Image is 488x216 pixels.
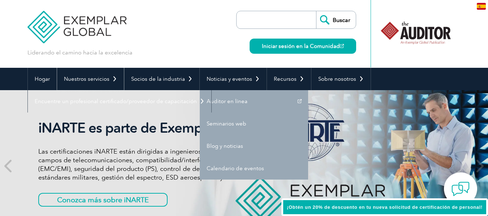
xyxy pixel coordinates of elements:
[27,49,133,56] font: Liderando el camino hacia la excelencia
[207,143,243,149] font: Blog y noticias
[200,113,308,135] a: Seminarios web
[477,3,486,10] img: es
[207,98,247,105] font: Auditor en línea
[207,76,252,82] font: Noticias y eventos
[131,76,185,82] font: Socios de la industria
[200,90,308,113] a: Auditor en línea
[274,76,297,82] font: Recursos
[38,193,168,207] a: Conozca más sobre iNARTE
[267,68,311,90] a: Recursos
[57,195,149,204] font: Conozca más sobre iNARTE
[124,68,199,90] a: Socios de la industria
[318,76,356,82] font: Sobre nosotros
[250,39,356,54] a: Iniciar sesión en la Comunidad
[64,76,109,82] font: Nuestros servicios
[207,165,264,172] font: Calendario de eventos
[311,68,371,90] a: Sobre nosotros
[262,43,340,49] font: Iniciar sesión en la Comunidad
[207,120,246,127] font: Seminarios web
[452,180,470,198] img: contact-chat.png
[28,90,211,113] a: Encuentre un profesional certificado/proveedor de capacitación
[287,204,483,210] font: ¡Obtén un 20% de descuento en tu nueva solicitud de certificación de personal!
[200,68,267,90] a: Noticias y eventos
[38,147,286,181] font: Las certificaciones iNARTE están dirigidas a ingenieros y técnicos calificados en los campos de t...
[200,157,308,180] a: Calendario de eventos
[200,135,308,157] a: Blog y noticias
[57,68,124,90] a: Nuestros servicios
[340,44,344,48] img: open_square.png
[35,76,50,82] font: Hogar
[28,68,57,90] a: Hogar
[35,98,197,105] font: Encuentre un profesional certificado/proveedor de capacitación
[38,120,261,136] font: iNARTE es parte de Exemplar Global
[316,11,356,28] input: Buscar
